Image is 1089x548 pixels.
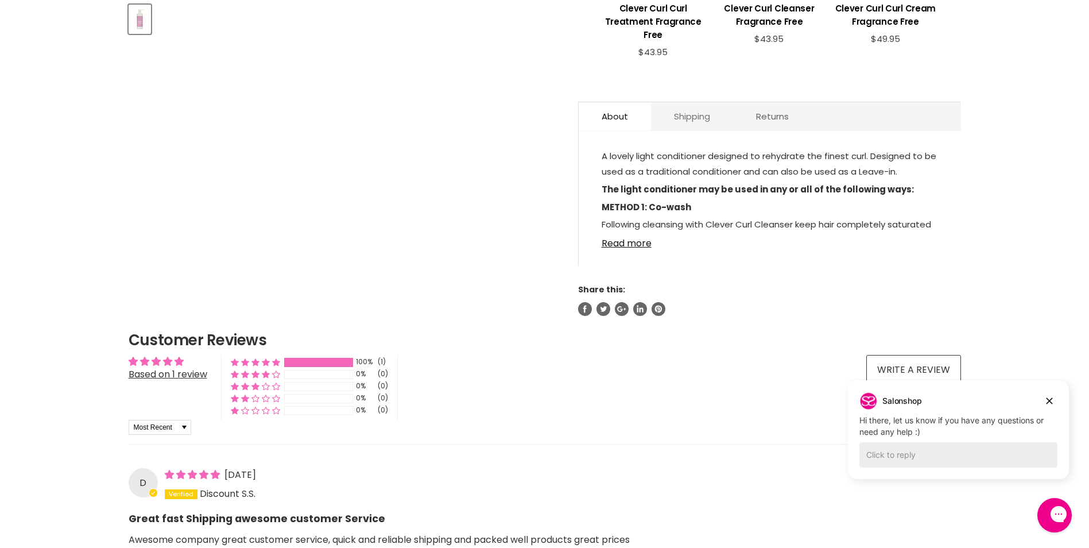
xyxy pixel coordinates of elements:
[833,2,937,28] h3: Clever Curl Curl Cream Fragrance Free
[1032,494,1078,537] iframe: Gorgias live chat messenger
[224,468,256,481] span: [DATE]
[602,183,914,195] strong: The light conditioner may be used in any or all of the following ways:
[839,379,1078,496] iframe: Gorgias live chat campaigns
[733,102,812,130] a: Returns
[165,468,222,481] span: 5 star review
[601,2,706,41] h3: Clever Curl Curl Treatment Fragrance Free
[578,284,961,315] aside: Share this:
[866,355,961,385] a: Write a review
[129,355,207,368] div: Average rating is 5.00 stars
[602,148,938,182] p: A lovely light conditioner designed to rehydrate the finest curl. Designed to be used as a tradit...
[130,6,150,33] img: Clever Curl Light Conditioner
[754,33,784,45] span: $43.95
[129,330,961,350] h2: Customer Reviews
[579,102,651,130] a: About
[638,46,668,58] span: $43.95
[356,357,374,367] div: 100%
[200,487,255,500] span: Discount S.S.
[129,5,151,34] button: Clever Curl Light Conditioner
[578,284,625,295] span: Share this:
[127,1,559,34] div: Product thumbnails
[231,357,280,367] div: 100% (1) reviews with 5 star rating
[651,102,733,130] a: Shipping
[129,503,961,526] b: Great fast Shipping awesome customer Service
[602,217,938,246] li: Following cleansing with Clever Curl Cleanser keep hair completely saturated with warm water.
[129,468,158,497] div: D
[717,2,821,28] h3: Clever Curl Cleanser Fragrance Free
[602,231,938,249] a: Read more
[129,420,191,435] select: Sort dropdown
[871,33,900,45] span: $49.95
[378,357,386,367] div: (1)
[129,368,207,381] a: Based on 1 review
[602,201,691,213] strong: METHOD 1: Co-wash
